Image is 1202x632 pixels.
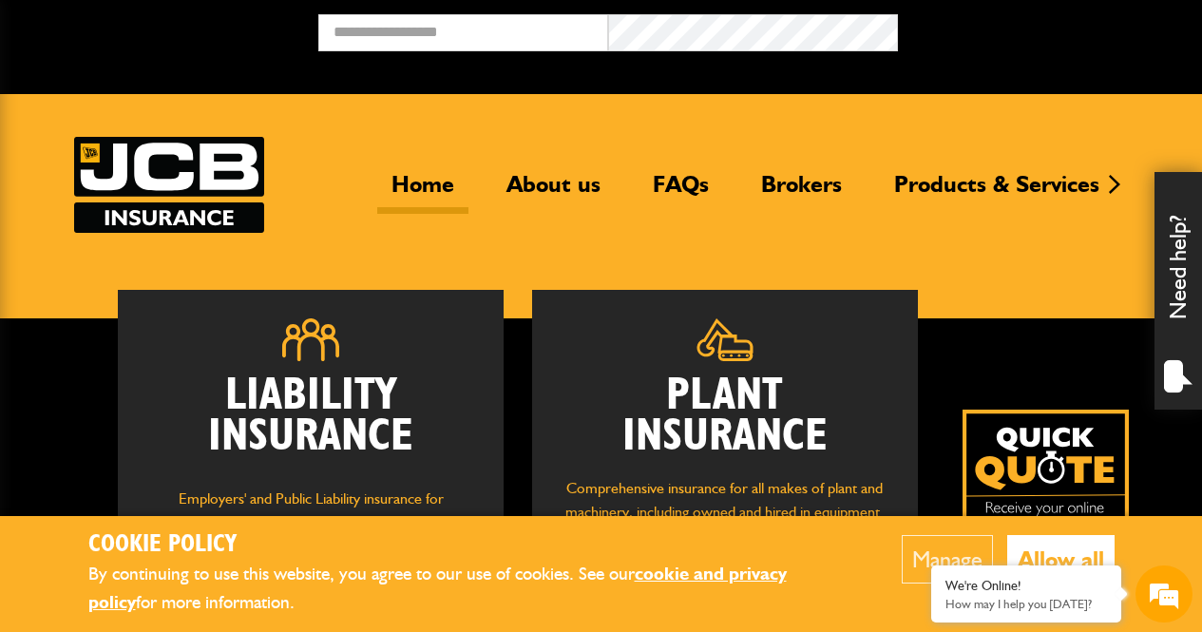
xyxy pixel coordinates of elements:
[1154,172,1202,410] div: Need help?
[146,487,475,594] p: Employers' and Public Liability insurance for groundworks, plant hire, light civil engineering, d...
[74,137,264,233] img: JCB Insurance Services logo
[492,170,615,214] a: About us
[1007,535,1115,584] button: Allow all
[561,476,889,573] p: Comprehensive insurance for all makes of plant and machinery, including owned and hired in equipm...
[963,410,1129,576] img: Quick Quote
[561,375,889,457] h2: Plant Insurance
[74,137,264,233] a: JCB Insurance Services
[88,560,844,618] p: By continuing to use this website, you agree to our use of cookies. See our for more information.
[880,170,1114,214] a: Products & Services
[902,535,993,584] button: Manage
[146,375,475,468] h2: Liability Insurance
[88,563,787,614] a: cookie and privacy policy
[747,170,856,214] a: Brokers
[945,597,1107,611] p: How may I help you today?
[639,170,723,214] a: FAQs
[963,410,1129,576] a: Get your insurance quote isn just 2-minutes
[377,170,468,214] a: Home
[898,14,1188,44] button: Broker Login
[945,578,1107,594] div: We're Online!
[88,530,844,560] h2: Cookie Policy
